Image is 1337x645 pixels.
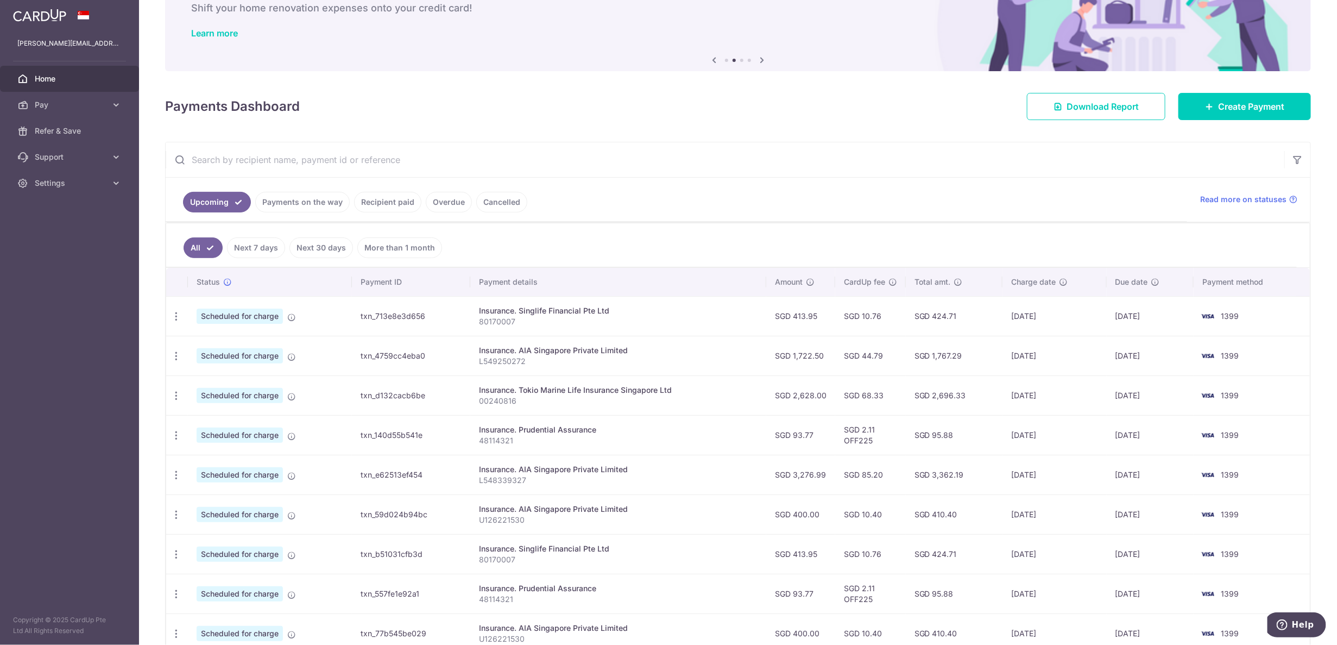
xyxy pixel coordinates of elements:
td: SGD 1,767.29 [906,336,1003,375]
span: Scheduled for charge [197,309,283,324]
a: Upcoming [183,192,251,212]
p: 00240816 [479,396,757,406]
td: SGD 413.95 [766,296,835,336]
td: SGD 2,628.00 [766,375,835,415]
td: SGD 424.71 [906,534,1003,574]
div: Insurance. AIA Singapore Private Limited [479,345,757,356]
span: Support [35,152,106,162]
span: Scheduled for charge [197,428,283,443]
img: Bank Card [1197,548,1219,561]
td: [DATE] [1107,336,1194,375]
td: [DATE] [1107,574,1194,613]
span: 1399 [1221,629,1239,638]
td: SGD 95.88 [906,415,1003,455]
span: 1399 [1221,391,1239,400]
div: Insurance. Prudential Assurance [479,583,757,594]
td: SGD 2.11 OFF225 [835,415,906,455]
a: Learn more [191,28,238,39]
img: Bank Card [1197,508,1219,521]
div: Insurance. Prudential Assurance [479,424,757,435]
td: SGD 44.79 [835,336,906,375]
span: Scheduled for charge [197,626,283,641]
td: [DATE] [1002,296,1106,336]
span: Scheduled for charge [197,348,283,364]
td: SGD 93.77 [766,415,835,455]
span: Scheduled for charge [197,547,283,562]
img: Bank Card [1197,587,1219,600]
p: 80170007 [479,554,757,565]
span: Total amt. [915,277,950,287]
h6: Shift your home renovation expenses onto your credit card! [191,2,1285,15]
a: Recipient paid [354,192,421,212]
td: SGD 10.40 [835,494,906,534]
span: 1399 [1221,470,1239,479]
span: Settings [35,178,106,189]
td: [DATE] [1002,336,1106,375]
span: Due date [1115,277,1148,287]
p: U126221530 [479,634,757,644]
td: SGD 3,362.19 [906,455,1003,494]
td: txn_59d024b94bc [352,494,470,534]
td: SGD 10.76 [835,296,906,336]
div: Insurance. Singlife Financial Pte Ltd [479,543,757,554]
img: Bank Card [1197,310,1219,323]
span: Pay [35,99,106,110]
img: Bank Card [1197,627,1219,640]
span: Scheduled for charge [197,467,283,483]
span: 1399 [1221,589,1239,598]
img: Bank Card [1197,349,1219,362]
td: SGD 424.71 [906,296,1003,336]
img: Bank Card [1197,468,1219,481]
img: CardUp [13,9,66,22]
th: Payment ID [352,268,470,296]
th: Payment method [1194,268,1310,296]
p: L548339327 [479,475,757,486]
td: txn_557fe1e92a1 [352,574,470,613]
a: Download Report [1027,93,1165,120]
td: txn_713e8e3d656 [352,296,470,336]
td: [DATE] [1107,534,1194,574]
span: Scheduled for charge [197,507,283,522]
a: Next 7 days [227,237,285,258]
a: Next 30 days [289,237,353,258]
span: Scheduled for charge [197,586,283,602]
p: [PERSON_NAME][EMAIL_ADDRESS][PERSON_NAME][DOMAIN_NAME] [17,38,122,49]
a: Payments on the way [255,192,350,212]
p: 48114321 [479,594,757,605]
a: Overdue [426,192,472,212]
span: Home [35,73,106,84]
td: [DATE] [1002,534,1106,574]
td: [DATE] [1107,375,1194,415]
span: Scheduled for charge [197,388,283,403]
div: Insurance. Singlife Financial Pte Ltd [479,305,757,316]
span: Read more on statuses [1200,194,1286,205]
a: More than 1 month [357,237,442,258]
span: Amount [775,277,803,287]
td: [DATE] [1107,415,1194,455]
span: CardUp fee [844,277,885,287]
td: SGD 1,722.50 [766,336,835,375]
th: Payment details [470,268,766,296]
td: SGD 413.95 [766,534,835,574]
td: [DATE] [1002,574,1106,613]
td: [DATE] [1002,455,1106,494]
td: SGD 2,696.33 [906,375,1003,415]
div: Insurance. Tokio Marine Life Insurance Singapore Ltd [479,385,757,396]
td: txn_e62513ef454 [352,455,470,494]
img: Bank Card [1197,389,1219,402]
td: txn_b51031cfb3d [352,534,470,574]
a: Create Payment [1178,93,1311,120]
td: txn_d132cacb6be [352,375,470,415]
td: [DATE] [1107,494,1194,534]
span: 1399 [1221,430,1239,440]
td: [DATE] [1002,494,1106,534]
div: Insurance. AIA Singapore Private Limited [479,504,757,515]
td: [DATE] [1107,455,1194,494]
span: Charge date [1011,277,1056,287]
p: L549250272 [479,356,757,367]
span: Status [197,277,220,287]
span: 1399 [1221,351,1239,360]
h4: Payments Dashboard [165,97,300,116]
td: SGD 85.20 [835,455,906,494]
